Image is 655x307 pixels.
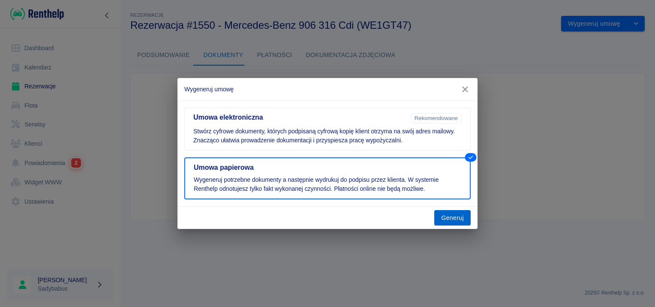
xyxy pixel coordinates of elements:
[193,127,462,145] p: Stwórz cyfrowe dokumenty, których podpisaną cyfrową kopię klient otrzyma na swój adres mailowy. Z...
[184,157,471,199] button: Umowa papierowaWygeneruj potrzebne dokumenty a następnie wydrukuj do podpisu przez klienta. W sys...
[434,210,471,226] button: Generuj
[194,163,461,172] h5: Umowa papierowa
[184,108,471,150] button: Umowa elektronicznaRekomendowaneStwórz cyfrowe dokumenty, których podpisaną cyfrową kopię klient ...
[411,115,461,121] span: Rekomendowane
[177,78,478,100] h2: Wygeneruj umowę
[194,175,461,193] p: Wygeneruj potrzebne dokumenty a następnie wydrukuj do podpisu przez klienta. W systemie Renthelp ...
[193,113,407,122] h5: Umowa elektroniczna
